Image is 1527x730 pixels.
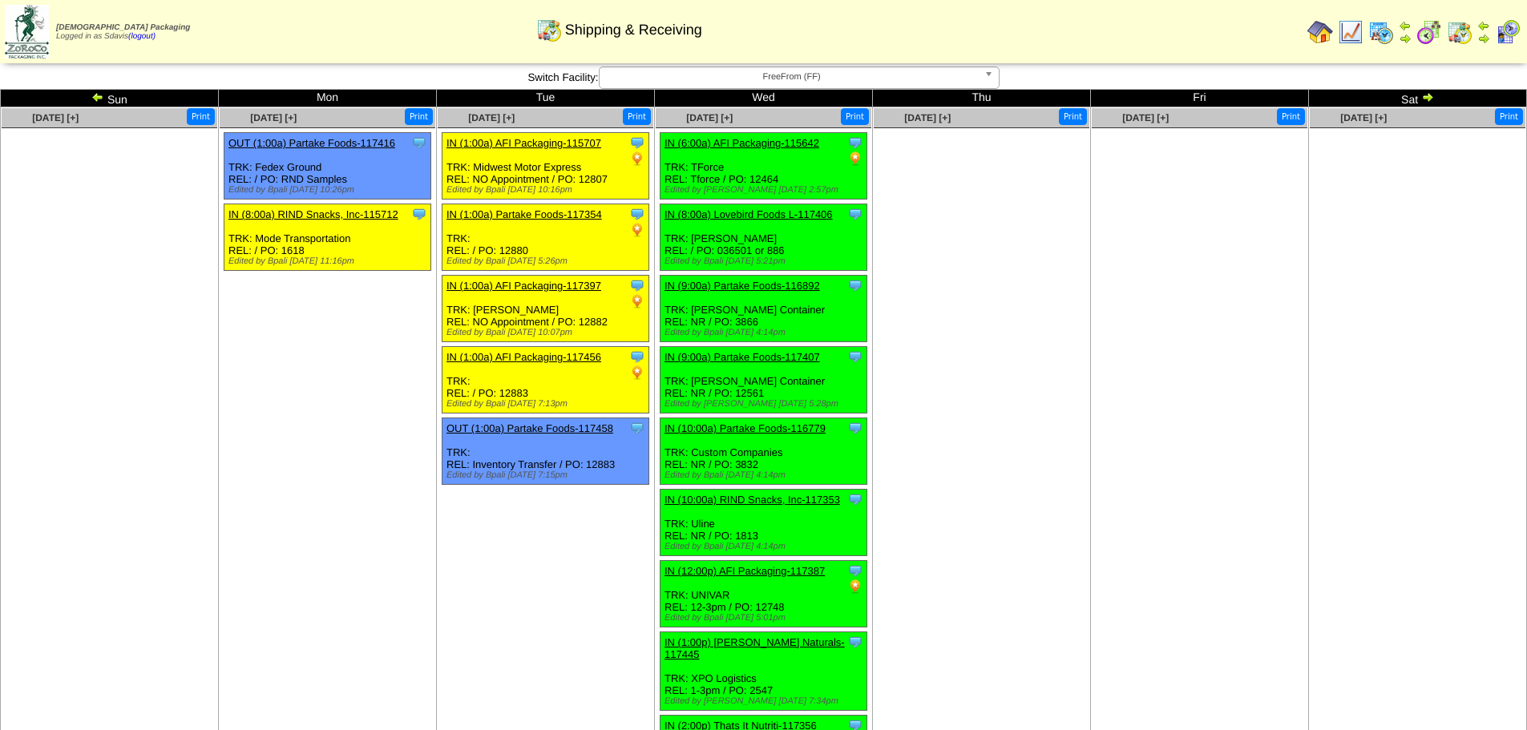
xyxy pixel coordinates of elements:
[847,634,863,650] img: Tooltip
[1340,112,1387,123] a: [DATE] [+]
[629,293,645,309] img: PO
[623,108,651,125] button: Print
[405,108,433,125] button: Print
[446,328,648,337] div: Edited by Bpali [DATE] 10:07pm
[228,208,398,220] a: IN (8:00a) RIND Snacks, Inc-115712
[1477,19,1490,32] img: arrowleft.gif
[1309,90,1527,107] td: Sat
[446,256,648,266] div: Edited by Bpali [DATE] 5:26pm
[56,23,190,41] span: Logged in as Sdavis
[629,206,645,222] img: Tooltip
[655,90,873,107] td: Wed
[1447,19,1472,45] img: calendarinout.gif
[665,256,867,266] div: Edited by Bpali [DATE] 5:21pm
[446,351,601,363] a: IN (1:00a) AFI Packaging-117456
[219,90,437,107] td: Mon
[411,135,427,151] img: Tooltip
[250,112,297,123] a: [DATE] [+]
[228,185,430,195] div: Edited by Bpali [DATE] 10:26pm
[1495,108,1523,125] button: Print
[1399,32,1412,45] img: arrowright.gif
[5,5,49,58] img: zoroco-logo-small.webp
[565,22,702,38] span: Shipping & Receiving
[91,91,104,103] img: arrowleft.gif
[665,470,867,480] div: Edited by Bpali [DATE] 4:14pm
[660,632,867,711] div: TRK: XPO Logistics REL: 1-3pm / PO: 2547
[228,137,395,149] a: OUT (1:00a) Partake Foods-117416
[660,133,867,200] div: TRK: TForce REL: Tforce / PO: 12464
[1307,19,1333,45] img: home.gif
[847,491,863,507] img: Tooltip
[660,561,867,627] div: TRK: UNIVAR REL: 12-3pm / PO: 12748
[1495,19,1521,45] img: calendarcustomer.gif
[665,137,819,149] a: IN (6:00a) AFI Packaging-115642
[1122,112,1169,123] a: [DATE] [+]
[446,399,648,409] div: Edited by Bpali [DATE] 7:13pm
[1,90,219,107] td: Sun
[629,277,645,293] img: Tooltip
[1399,19,1412,32] img: arrowleft.gif
[1059,108,1087,125] button: Print
[187,108,215,125] button: Print
[446,137,601,149] a: IN (1:00a) AFI Packaging-115707
[446,280,601,292] a: IN (1:00a) AFI Packaging-117397
[446,185,648,195] div: Edited by Bpali [DATE] 10:16pm
[665,351,820,363] a: IN (9:00a) Partake Foods-117407
[665,399,867,409] div: Edited by [PERSON_NAME] [DATE] 5:28pm
[629,420,645,436] img: Tooltip
[847,563,863,579] img: Tooltip
[446,470,648,480] div: Edited by Bpali [DATE] 7:15pm
[904,112,951,123] a: [DATE] [+]
[536,17,562,42] img: calendarinout.gif
[873,90,1091,107] td: Thu
[629,151,645,167] img: PO
[660,418,867,485] div: TRK: Custom Companies REL: NR / PO: 3832
[446,422,613,434] a: OUT (1:00a) Partake Foods-117458
[847,420,863,436] img: Tooltip
[442,133,649,200] div: TRK: Midwest Motor Express REL: NO Appointment / PO: 12807
[629,135,645,151] img: Tooltip
[629,365,645,381] img: PO
[442,204,649,271] div: TRK: REL: / PO: 12880
[442,347,649,413] div: TRK: REL: / PO: 12883
[468,112,515,123] a: [DATE] [+]
[665,696,867,706] div: Edited by [PERSON_NAME] [DATE] 7:34pm
[32,112,79,123] a: [DATE] [+]
[56,23,190,32] span: [DEMOGRAPHIC_DATA] Packaging
[847,206,863,222] img: Tooltip
[847,135,863,151] img: Tooltip
[606,67,978,87] span: FreeFrom (FF)
[442,276,649,342] div: TRK: [PERSON_NAME] REL: NO Appointment / PO: 12882
[660,276,867,342] div: TRK: [PERSON_NAME] Container REL: NR / PO: 3866
[629,349,645,365] img: Tooltip
[1277,108,1305,125] button: Print
[686,112,733,123] a: [DATE] [+]
[1338,19,1363,45] img: line_graph.gif
[1477,32,1490,45] img: arrowright.gif
[629,222,645,238] img: PO
[660,490,867,556] div: TRK: Uline REL: NR / PO: 1813
[665,328,867,337] div: Edited by Bpali [DATE] 4:14pm
[665,542,867,551] div: Edited by Bpali [DATE] 4:14pm
[847,579,863,595] img: PO
[665,208,833,220] a: IN (8:00a) Lovebird Foods L-117406
[665,494,840,506] a: IN (10:00a) RIND Snacks, Inc-117353
[1091,90,1309,107] td: Fri
[446,208,602,220] a: IN (1:00a) Partake Foods-117354
[228,256,430,266] div: Edited by Bpali [DATE] 11:16pm
[665,565,825,577] a: IN (12:00p) AFI Packaging-117387
[841,108,869,125] button: Print
[847,277,863,293] img: Tooltip
[224,204,431,271] div: TRK: Mode Transportation REL: / PO: 1618
[411,206,427,222] img: Tooltip
[665,185,867,195] div: Edited by [PERSON_NAME] [DATE] 2:57pm
[660,347,867,413] div: TRK: [PERSON_NAME] Container REL: NR / PO: 12561
[665,636,845,660] a: IN (1:00p) [PERSON_NAME] Naturals-117445
[1421,91,1434,103] img: arrowright.gif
